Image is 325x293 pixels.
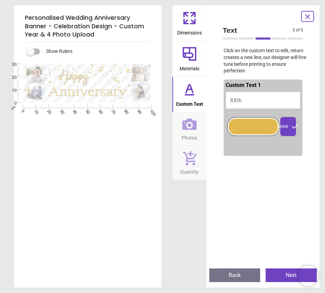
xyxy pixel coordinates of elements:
[293,27,303,33] span: 3 of 5
[4,62,17,68] span: 30
[172,41,207,77] button: Materials
[180,62,199,72] span: Materials
[172,113,207,146] button: Photos
[25,11,151,42] h5: Personalised Wedding Anniversary Banner - Celebration Design - Custom Year & 4 Photo Upload
[226,82,261,88] span: Custom Text 1
[172,146,207,180] button: Quantity
[226,92,301,109] button: XXth
[298,266,318,286] iframe: Brevo live chat
[172,77,207,112] button: Custom Text
[223,25,293,35] span: Text
[266,268,317,282] button: Next
[182,131,197,142] span: Photos
[30,47,161,56] div: Show Rulers
[180,165,199,176] span: Quantity
[177,26,202,36] span: Dimensions
[209,268,260,282] button: Back
[4,75,17,80] span: 20
[280,117,296,136] div: Done
[176,98,203,108] span: Custom Text
[230,97,242,104] span: XXth
[217,47,309,74] p: Click on the custom text to edit, return creates a new line, our designer will fine tune before p...
[4,88,17,93] span: 10
[10,104,16,111] span: cm
[4,101,17,106] span: 0
[172,5,207,41] button: Dimensions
